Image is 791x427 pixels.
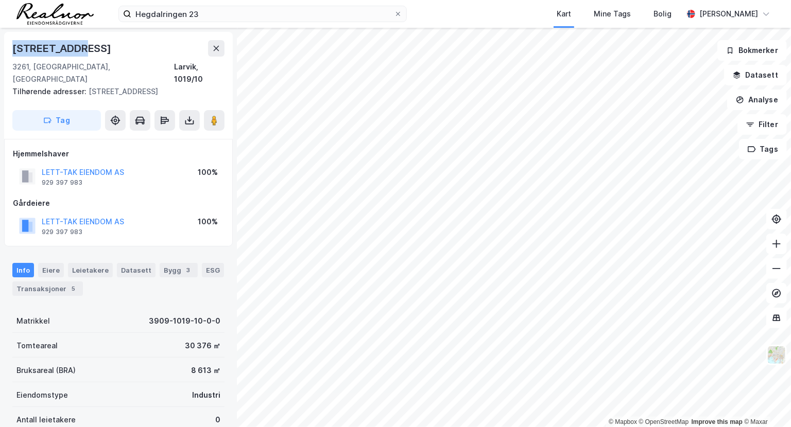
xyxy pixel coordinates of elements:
[183,265,194,275] div: 3
[639,418,689,425] a: OpenStreetMap
[16,315,50,327] div: Matrikkel
[215,414,220,426] div: 0
[740,378,791,427] iframe: Chat Widget
[38,263,64,277] div: Eiere
[740,378,791,427] div: Kontrollprogram for chat
[68,283,79,294] div: 5
[609,418,637,425] a: Mapbox
[149,315,220,327] div: 3909-1019-10-0-0
[185,340,220,352] div: 30 376 ㎡
[202,263,224,277] div: ESG
[12,85,216,98] div: [STREET_ADDRESS]
[42,179,82,187] div: 929 397 983
[12,61,174,85] div: 3261, [GEOGRAPHIC_DATA], [GEOGRAPHIC_DATA]
[131,6,394,22] input: Søk på adresse, matrikkel, gårdeiere, leietakere eller personer
[594,8,631,20] div: Mine Tags
[191,364,220,377] div: 8 613 ㎡
[767,345,786,365] img: Z
[724,65,787,85] button: Datasett
[13,197,224,209] div: Gårdeiere
[16,414,76,426] div: Antall leietakere
[16,3,94,25] img: realnor-logo.934646d98de889bb5806.png
[12,110,101,131] button: Tag
[717,40,787,61] button: Bokmerker
[739,139,787,159] button: Tags
[198,166,218,179] div: 100%
[117,263,156,277] div: Datasett
[654,8,672,20] div: Bolig
[192,389,220,401] div: Industri
[198,216,218,228] div: 100%
[13,148,224,160] div: Hjemmelshaver
[174,61,225,85] div: Larvik, 1019/10
[16,340,58,352] div: Tomteareal
[160,263,198,277] div: Bygg
[692,418,743,425] a: Improve this map
[727,90,787,110] button: Analyse
[12,263,34,277] div: Info
[42,228,82,236] div: 929 397 983
[68,263,113,277] div: Leietakere
[16,364,76,377] div: Bruksareal (BRA)
[16,389,68,401] div: Eiendomstype
[557,8,571,20] div: Kart
[12,281,83,296] div: Transaksjoner
[737,114,787,135] button: Filter
[12,40,113,57] div: [STREET_ADDRESS]
[699,8,758,20] div: [PERSON_NAME]
[12,87,89,96] span: Tilhørende adresser:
